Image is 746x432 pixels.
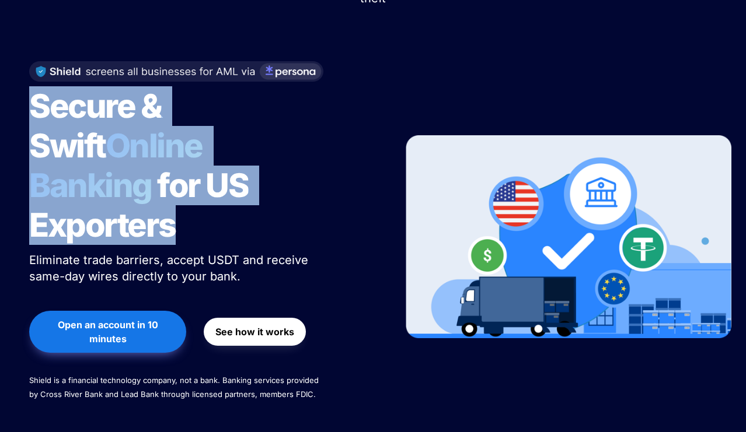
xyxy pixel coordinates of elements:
button: See how it works [204,318,306,346]
span: Shield is a financial technology company, not a bank. Banking services provided by Cross River Ba... [29,375,321,399]
button: Open an account in 10 minutes [29,311,186,353]
span: Eliminate trade barriers, accept USDT and receive same-day wires directly to your bank. [29,253,312,283]
a: Open an account in 10 minutes [29,305,186,359]
span: Secure & Swift [29,86,167,166]
span: Online Banking [29,126,214,205]
strong: Open an account in 10 minutes [58,319,161,345]
span: for US Exporters [29,166,254,245]
a: See how it works [204,312,306,352]
strong: See how it works [215,326,294,338]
